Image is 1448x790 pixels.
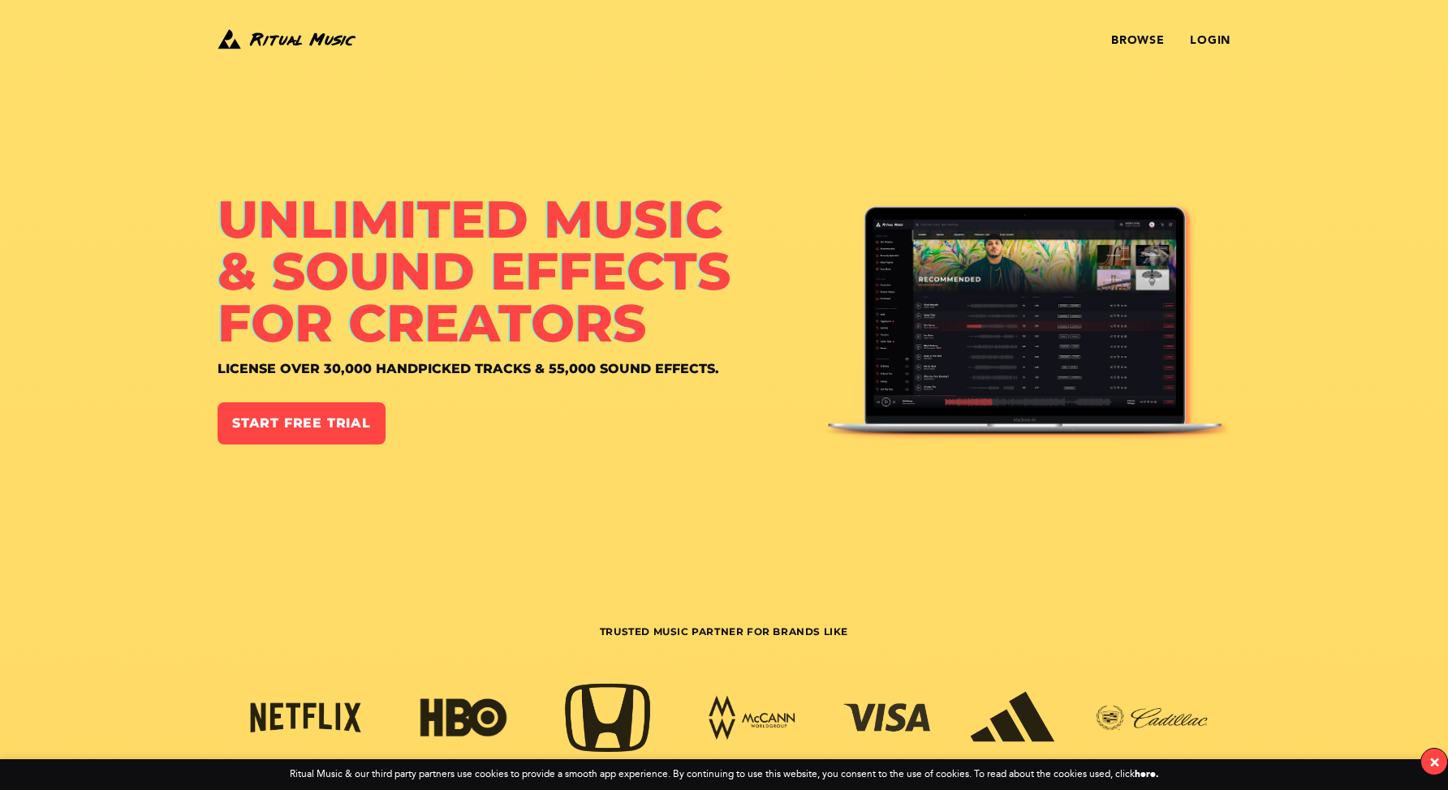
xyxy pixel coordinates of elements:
[700,694,804,742] img: mccann
[835,699,939,737] img: visa
[218,625,1230,676] h3: Trusted Music Partner for Brands Like
[1111,34,1164,47] a: Browse
[241,698,371,739] img: netflix
[1429,753,1440,771] div: ×
[1135,768,1159,779] a: here.
[218,193,825,349] h1: Unlimited Music & Sound Effects for Creators
[218,26,356,52] img: Ritual Music
[825,202,1230,449] img: Ritual Music
[412,695,515,741] img: hbo
[290,769,1159,780] div: Ritual Music & our third party partners use cookies to provide a smooth app experience. By contin...
[1087,700,1217,737] img: cadillac
[556,680,660,758] img: honda
[1190,34,1230,47] a: Login
[218,402,386,444] a: Start Free Trial
[961,689,1065,748] img: adidas
[218,362,825,376] h4: License over 30,000 handpicked tracks & 55,000 sound effects.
